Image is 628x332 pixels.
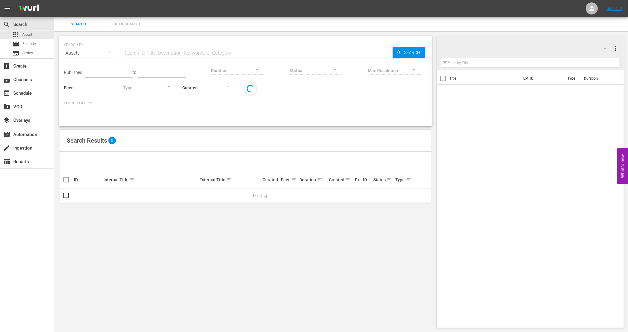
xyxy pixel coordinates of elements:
[3,117,10,124] span: Overlays
[387,177,392,182] span: sort
[226,177,232,182] span: sort
[317,177,322,182] span: sort
[22,32,32,38] span: Asset
[3,62,10,70] span: Create
[64,45,117,62] div: Assets
[612,41,619,55] button: more_vert
[393,47,425,58] button: Search
[4,5,11,12] span: menu
[292,177,297,182] span: sort
[64,101,427,106] p: Search Filters:
[329,176,353,183] div: Created
[22,41,36,47] span: Episode
[564,70,580,87] th: Type
[580,70,617,87] th: Duration
[14,2,43,16] img: ans4CAIJ8jUAAAAAAAAAAAAAAAAAAAAAAAAgQb4GAAAAAAAAAAAAAAAAAAAAAAAAJMjXAAAAAAAAAAAAAAAAAAAAAAAAgAT5G...
[74,177,102,182] div: ID
[12,49,19,57] span: Series
[132,70,136,75] span: to
[449,70,520,87] th: Title
[12,40,19,48] span: Episode
[345,177,351,182] span: sort
[617,148,628,184] button: Open Feedback Widget
[373,176,394,183] div: Status
[355,177,371,182] div: Ext. ID
[12,31,19,38] span: Asset
[58,21,99,28] span: Search
[3,90,10,97] span: Schedule
[64,70,83,75] span: Published:
[3,131,10,138] span: Automation
[402,47,425,58] span: Search
[396,176,409,183] div: Type
[520,70,564,87] th: Ext. ID
[129,177,135,182] span: sort
[3,103,10,110] span: VOD
[253,193,269,198] span: Loading...
[3,158,10,165] span: Reports
[3,144,10,152] span: Ingestion
[607,6,622,11] a: Sign Out
[104,176,198,183] div: Internal Title
[612,45,619,52] span: more_vert
[3,21,10,28] span: Search
[281,176,298,183] div: Feed
[406,177,411,182] span: sort
[3,76,10,83] span: Channels
[108,137,116,144] span: 0
[106,21,147,28] span: Bulk Search
[263,177,279,182] div: Curated
[22,50,33,56] span: Series
[199,176,260,183] div: External Title
[299,176,327,183] div: Duration
[67,137,107,144] span: Search Results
